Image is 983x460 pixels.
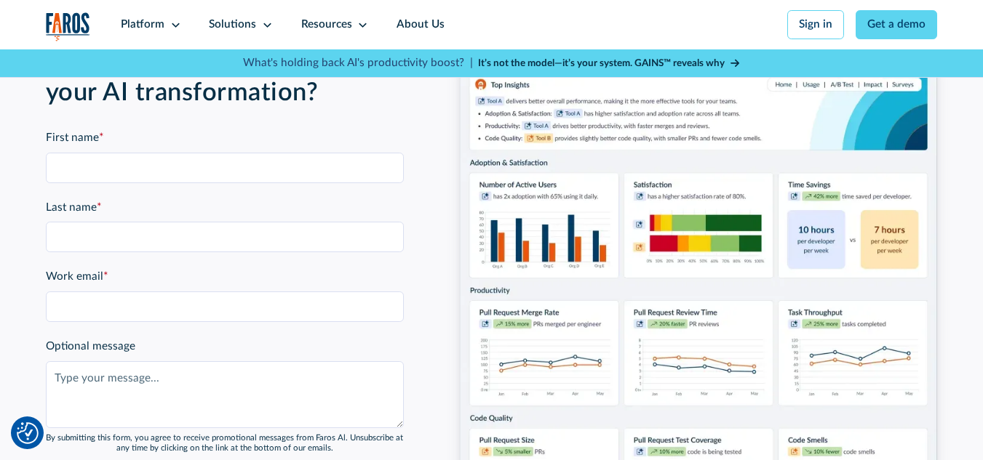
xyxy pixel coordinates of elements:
[121,17,164,33] div: Platform
[787,10,845,39] a: Sign in
[46,200,404,217] label: Last name
[17,422,39,444] img: Revisit consent button
[209,17,256,33] div: Solutions
[478,56,740,70] a: It’s not the model—it’s your system. GAINS™ reveals why
[46,130,404,147] label: First name
[46,12,90,41] img: Logo of the analytics and reporting company Faros.
[856,10,938,39] a: Get a demo
[17,422,39,444] button: Cookie Settings
[301,17,352,33] div: Resources
[46,269,404,286] label: Work email
[243,55,473,72] p: What's holding back AI's productivity boost? |
[478,58,725,68] strong: It’s not the model—it’s your system. GAINS™ reveals why
[46,339,404,355] label: Optional message
[46,433,404,453] div: By submitting this form, you agree to receive promotional messages from Faros Al. Unsubscribe at ...
[46,12,90,41] a: home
